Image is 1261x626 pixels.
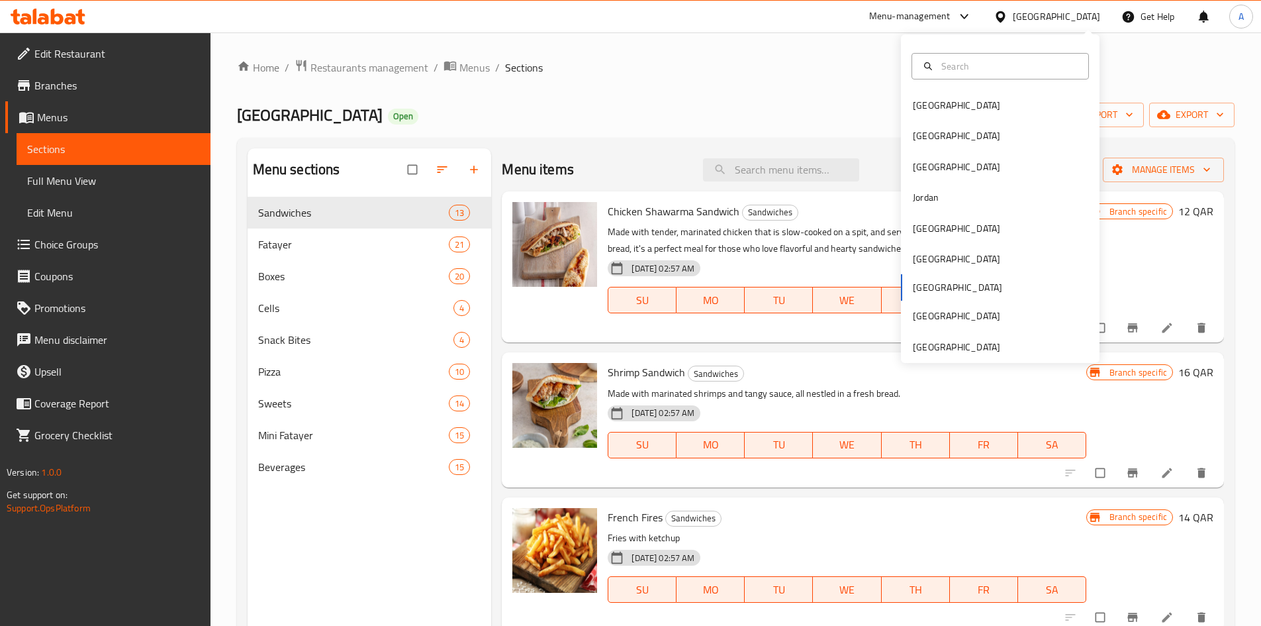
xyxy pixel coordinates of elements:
[248,356,492,388] div: Pizza10
[887,291,945,310] span: TH
[1104,366,1172,379] span: Branch specific
[258,395,449,411] div: Sweets
[1187,313,1219,342] button: delete
[688,366,744,382] div: Sandwiches
[449,207,469,219] span: 13
[1118,313,1150,342] button: Branch-specific-item
[1104,205,1172,218] span: Branch specific
[1013,9,1100,24] div: [GEOGRAPHIC_DATA]
[1018,432,1086,458] button: SA
[1160,107,1224,123] span: export
[449,364,470,380] div: items
[449,236,470,252] div: items
[818,435,876,454] span: WE
[5,70,210,101] a: Branches
[1118,458,1150,488] button: Branch-specific-item
[400,157,428,182] span: Select all sections
[682,580,739,600] span: MO
[7,486,68,503] span: Get support on:
[253,160,340,180] h2: Menu sections
[17,133,210,165] a: Sections
[743,205,798,220] span: Sandwiches
[750,291,808,310] span: TU
[936,59,1080,74] input: Search
[449,461,469,474] span: 15
[258,300,454,316] span: Cells
[913,340,1000,354] div: [GEOGRAPHIC_DATA]
[34,364,200,380] span: Upsell
[614,291,671,310] span: SU
[237,59,1235,76] nav: breadcrumb
[512,363,597,448] img: Shrimp Sandwich
[1160,466,1176,480] a: Edit menu item
[310,60,428,76] span: Restaurants management
[608,386,1086,402] p: Made with marinated shrimps and tangy sauce, all nestled in a fresh bread.
[248,388,492,419] div: Sweets14
[449,205,470,221] div: items
[5,419,210,451] a: Grocery Checklist
[449,366,469,378] span: 10
[955,580,1013,600] span: FR
[608,530,1086,547] p: Fries with ketchup
[1023,435,1081,454] span: SA
[5,260,210,292] a: Coupons
[1088,315,1115,340] span: Select to update
[258,205,449,221] span: Sandwiches
[5,356,210,388] a: Upsell
[495,60,500,76] li: /
[626,262,700,275] span: [DATE] 02:57 AM
[913,129,1000,143] div: [GEOGRAPHIC_DATA]
[248,292,492,324] div: Cells4
[34,78,200,93] span: Branches
[505,60,543,76] span: Sections
[745,576,813,603] button: TU
[608,432,677,458] button: SU
[449,268,470,284] div: items
[258,459,449,475] span: Beverages
[5,101,210,133] a: Menus
[818,580,876,600] span: WE
[1238,9,1244,24] span: A
[295,59,428,76] a: Restaurants management
[882,576,950,603] button: TH
[813,432,881,458] button: WE
[1018,576,1086,603] button: SA
[237,100,383,130] span: [GEOGRAPHIC_DATA]
[258,332,454,348] span: Snack Bites
[285,60,289,76] li: /
[34,236,200,252] span: Choice Groups
[459,60,490,76] span: Menus
[608,576,677,603] button: SU
[27,173,200,189] span: Full Menu View
[5,388,210,419] a: Coverage Report
[813,287,881,313] button: WE
[950,576,1018,603] button: FR
[626,407,700,419] span: [DATE] 02:57 AM
[449,459,470,475] div: items
[258,427,449,443] span: Mini Fatayer
[27,205,200,221] span: Edit Menu
[454,302,469,315] span: 4
[608,507,663,527] span: French Fires
[258,364,449,380] span: Pizza
[388,111,418,122] span: Open
[882,287,950,313] button: TH
[750,580,808,600] span: TU
[869,9,951,25] div: Menu-management
[955,435,1013,454] span: FR
[449,427,470,443] div: items
[1160,321,1176,335] a: Edit menu item
[682,435,739,454] span: MO
[449,270,469,283] span: 20
[7,464,39,481] span: Version:
[27,141,200,157] span: Sections
[665,511,722,527] div: Sandwiches
[1059,103,1144,127] button: import
[512,508,597,593] img: French Fires
[913,252,1000,266] div: [GEOGRAPHIC_DATA]
[34,427,200,443] span: Grocery Checklist
[745,287,813,313] button: TU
